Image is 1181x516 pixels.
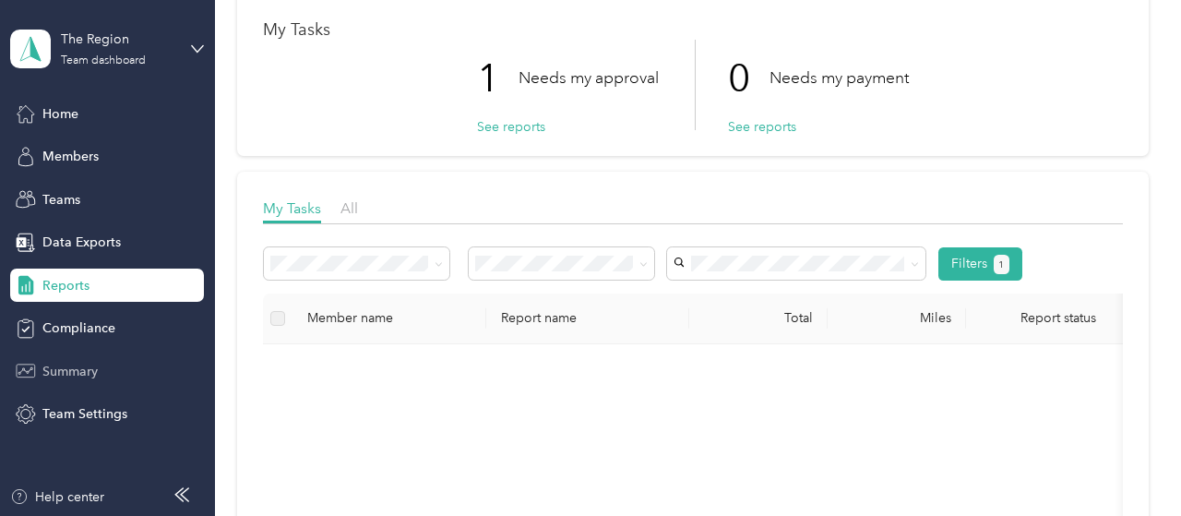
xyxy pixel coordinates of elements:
[842,310,951,326] div: Miles
[42,362,98,381] span: Summary
[486,294,689,344] th: Report name
[61,55,146,66] div: Team dashboard
[263,20,1123,40] h1: My Tasks
[307,310,471,326] div: Member name
[61,30,176,49] div: The Region
[981,310,1136,326] span: Report status
[42,404,127,424] span: Team Settings
[728,117,796,137] button: See reports
[994,255,1009,274] button: 1
[263,199,321,217] span: My Tasks
[477,40,519,117] p: 1
[728,40,769,117] p: 0
[998,257,1004,273] span: 1
[42,147,99,166] span: Members
[42,104,78,124] span: Home
[477,117,545,137] button: See reports
[519,66,659,90] p: Needs my approval
[10,487,104,507] button: Help center
[340,199,358,217] span: All
[42,233,121,252] span: Data Exports
[42,276,89,295] span: Reports
[938,247,1022,281] button: Filters1
[1078,413,1181,516] iframe: Everlance-gr Chat Button Frame
[42,190,80,210] span: Teams
[704,310,813,326] div: Total
[769,66,909,90] p: Needs my payment
[292,294,486,344] th: Member name
[42,318,115,338] span: Compliance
